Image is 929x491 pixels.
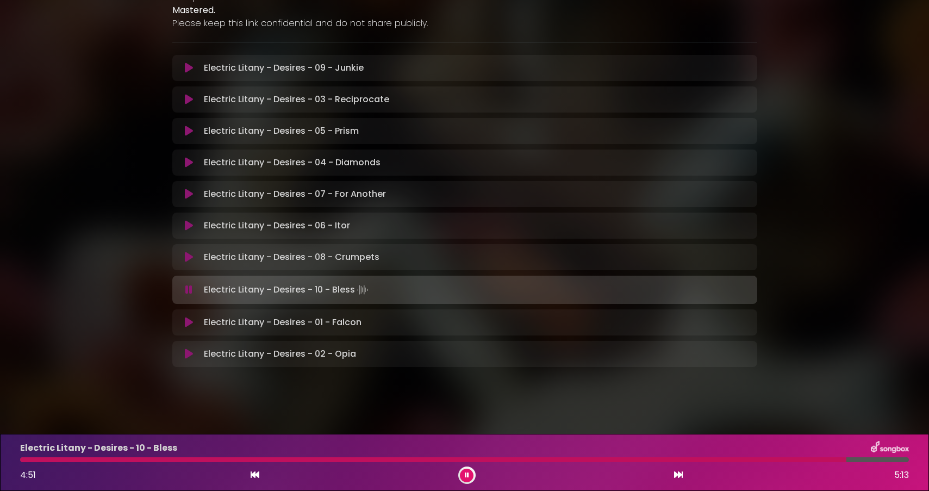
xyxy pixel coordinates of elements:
p: Electric Litany - Desires - 06 - Itor [204,219,350,232]
p: Electric Litany - Desires - 10 - Bless [204,282,370,297]
strong: Mastered. [172,4,215,16]
img: waveform4.gif [355,282,370,297]
p: Electric Litany - Desires - 07 - For Another [204,188,386,201]
p: Electric Litany - Desires - 01 - Falcon [204,316,361,329]
p: Electric Litany - Desires - 03 - Reciprocate [204,93,389,106]
p: Electric Litany - Desires - 05 - Prism [204,125,359,138]
p: Electric Litany - Desires - 09 - Junkie [204,61,364,74]
p: Please keep this link confidential and do not share publicly. [172,17,757,30]
p: Electric Litany - Desires - 04 - Diamonds [204,156,381,169]
p: Electric Litany - Desires - 02 - Opia [204,347,356,361]
p: Electric Litany - Desires - 08 - Crumpets [204,251,379,264]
